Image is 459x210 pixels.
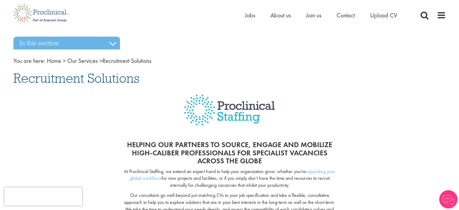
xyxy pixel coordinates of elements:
[130,168,335,182] a: expanding your global workforce
[67,57,98,65] a: breadcrumb link to Our Services
[184,95,275,135] img: Proclinical Staffing
[47,57,151,65] span: Recruitment Solutions
[306,11,321,19] a: Join us
[13,70,139,86] span: Recruitment Solutions
[337,11,355,19] a: Contact
[4,187,82,206] iframe: reCAPTCHA
[124,168,335,189] p: At Proclinical Staffing, we extend an expert hand to help your organization grow; whether you're ...
[270,11,291,19] a: About us
[245,11,255,19] a: Jobs
[13,57,45,65] span: You are here:
[47,57,61,65] a: breadcrumb link to Home
[370,11,397,19] a: Upload CV
[13,37,120,49] h3: In this section
[124,141,335,165] h2: Helping our partners to source, engage and mobilize high-caliber professionals for specialist vac...
[439,190,457,208] img: Chatbot
[63,57,66,65] span: >
[99,57,102,65] span: >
